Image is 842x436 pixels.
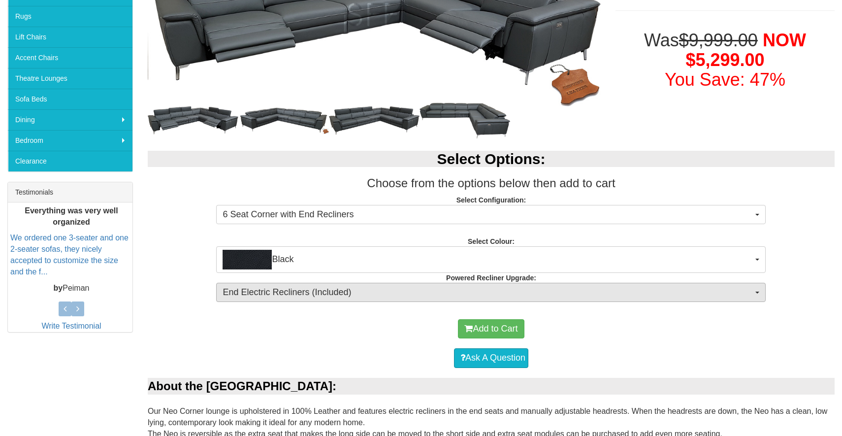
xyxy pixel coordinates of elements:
[8,47,132,68] a: Accent Chairs
[458,319,524,339] button: Add to Cart
[10,283,132,294] p: Peiman
[456,196,526,204] strong: Select Configuration:
[148,378,835,395] div: About the [GEOGRAPHIC_DATA]:
[54,284,63,292] b: by
[8,109,132,130] a: Dining
[8,151,132,171] a: Clearance
[8,68,132,89] a: Theatre Lounges
[468,237,515,245] strong: Select Colour:
[8,89,132,109] a: Sofa Beds
[216,246,766,273] button: BlackBlack
[223,250,272,269] img: Black
[223,286,753,299] span: End Electric Recliners (Included)
[446,274,536,282] strong: Powered Recliner Upgrade:
[41,322,101,330] a: Write Testimonial
[454,348,528,368] a: Ask A Question
[679,30,758,50] del: $9,999.00
[25,206,118,226] b: Everything was very well organized
[615,31,835,89] h1: Was
[148,177,835,190] h3: Choose from the options below then add to cart
[216,283,766,302] button: End Electric Recliners (Included)
[665,69,785,90] font: You Save: 47%
[10,234,129,276] a: We ordered one 3-seater and one 2-seater sofas, they nicely accepted to customize the size and th...
[223,208,753,221] span: 6 Seat Corner with End Recliners
[685,30,806,70] span: NOW $5,299.00
[437,151,545,167] b: Select Options:
[216,205,766,225] button: 6 Seat Corner with End Recliners
[8,6,132,27] a: Rugs
[8,182,132,202] div: Testimonials
[223,250,753,269] span: Black
[8,130,132,151] a: Bedroom
[8,27,132,47] a: Lift Chairs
